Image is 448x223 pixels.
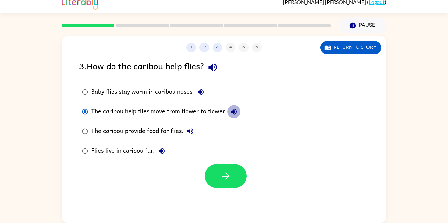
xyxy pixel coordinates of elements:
div: 3 . How do the caribou help flies? [79,59,369,76]
button: 3 [213,43,222,52]
button: 2 [199,43,209,52]
button: Pause [339,18,386,33]
div: Flies live in caribou fur. [91,144,168,158]
button: The caribou provide food for flies. [184,125,197,138]
button: 1 [186,43,196,52]
div: The caribou provide food for flies. [91,125,197,138]
button: Flies live in caribou fur. [155,144,168,158]
div: Baby flies stay warm in caribou noses. [91,85,207,99]
button: The caribou help flies move from flower to flower. [227,105,240,118]
button: Baby flies stay warm in caribou noses. [194,85,207,99]
div: The caribou help flies move from flower to flower. [91,105,240,118]
button: Return to story [320,41,381,54]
